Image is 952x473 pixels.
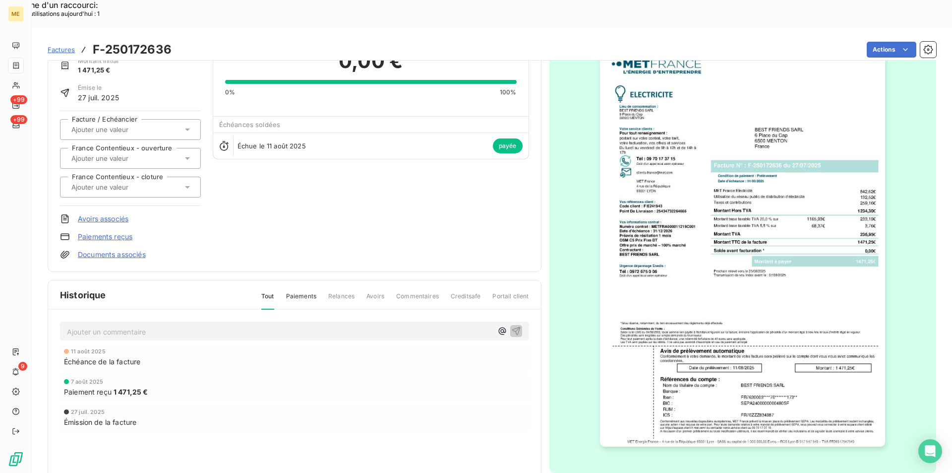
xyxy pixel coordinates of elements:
input: Ajouter une valeur [70,154,170,163]
img: Logo LeanPay [8,451,24,467]
span: 100% [500,88,517,97]
span: Portail client [492,292,529,309]
span: Paiement reçu [64,387,112,397]
span: Avoirs [366,292,384,309]
a: Documents associés [78,250,146,260]
span: Relances [328,292,355,309]
span: Commentaires [396,292,439,309]
span: 9 [18,362,27,371]
span: Paiements [286,292,316,309]
span: 7 août 2025 [71,379,104,385]
input: Ajouter une valeur [70,183,170,192]
span: Tout [261,292,274,310]
a: Avoirs associés [78,214,128,224]
span: Échéance de la facture [64,356,140,367]
span: Creditsafe [451,292,481,309]
span: 11 août 2025 [71,348,106,354]
span: payée [493,138,523,153]
span: 0% [225,88,235,97]
img: invoice_thumbnail [600,43,885,447]
span: Montant initial [78,57,119,66]
span: 27 juil. 2025 [71,409,105,415]
input: Ajouter une valeur [70,125,170,134]
a: Paiements reçus [78,232,132,242]
span: Émise le [78,83,119,92]
span: Échéances soldées [219,121,281,129]
span: +99 [10,95,27,104]
span: Émission de la facture [64,417,136,427]
span: 1 471,25 € [78,66,119,75]
div: Open Intercom Messenger [918,439,942,463]
span: Historique [60,288,106,302]
span: Factures [48,46,75,54]
button: Actions [867,42,916,58]
span: 1 471,25 € [114,387,148,397]
span: Échue le 11 août 2025 [238,142,306,150]
span: 0,00 € [339,46,403,76]
h3: F-250172636 [93,41,172,59]
a: Factures [48,45,75,55]
span: 27 juil. 2025 [78,92,119,103]
span: +99 [10,115,27,124]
